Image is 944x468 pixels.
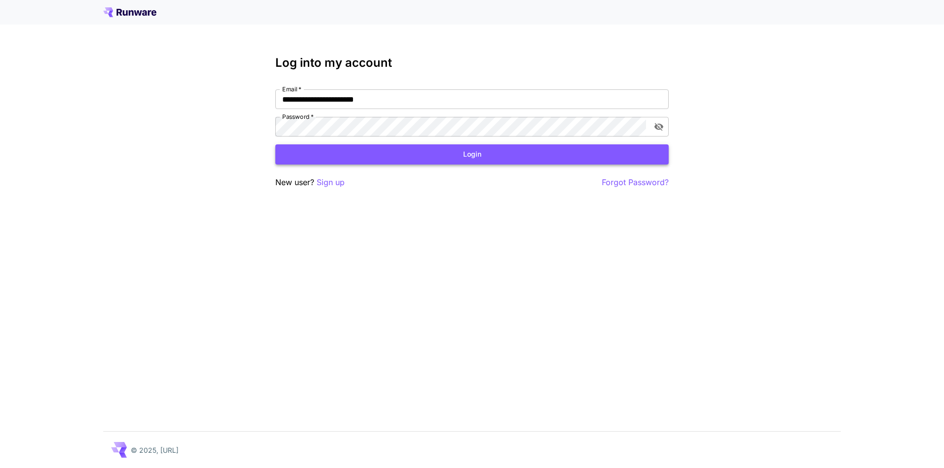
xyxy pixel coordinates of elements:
label: Password [282,112,314,121]
h3: Log into my account [275,56,669,70]
button: Login [275,144,669,165]
button: Sign up [317,176,345,189]
p: © 2025, [URL] [131,445,178,455]
button: Forgot Password? [602,176,669,189]
button: toggle password visibility [650,118,668,136]
p: New user? [275,176,345,189]
label: Email [282,85,301,93]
